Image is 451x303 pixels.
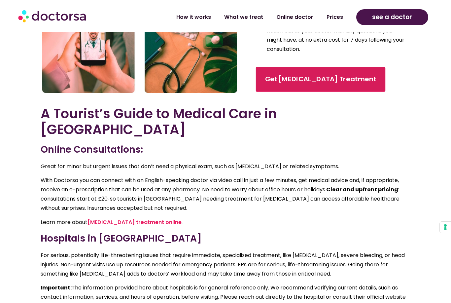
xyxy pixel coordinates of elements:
[87,218,182,226] a: [MEDICAL_DATA] treatment online
[182,218,183,226] span: .
[41,232,410,246] h3: Hospitals in [GEOGRAPHIC_DATA]
[256,67,385,92] a: Get [MEDICAL_DATA] Treatment
[356,9,428,25] a: see a doctor
[170,10,218,25] a: How it works
[270,10,320,25] a: Online doctor
[218,10,270,25] a: What we treat
[372,12,412,22] span: see a doctor
[41,106,410,137] h2: A Tourist’s Guide to Medical Care in [GEOGRAPHIC_DATA]
[41,186,399,212] span: o need to worry about office hours or holidays. : consultations start at £20, so tourists in [GEO...
[41,176,410,213] p: With Doctorsa you can connect with an English-speaking doctor via video call in just a few minute...
[120,10,350,25] nav: Menu
[41,143,410,157] h3: Online Consultations:
[326,186,398,193] strong: Clear and upfront pricing
[41,284,72,291] strong: Important:
[440,222,451,233] button: Your consent preferences for tracking technologies
[265,74,376,84] span: Get [MEDICAL_DATA] Treatment
[320,10,350,25] a: Prices
[267,26,407,54] p: Reach out to your doctor with any questions you might have, at no extra cost for 7 days following...
[41,218,87,226] span: Learn more about
[41,162,410,171] p: Great for minor but urgent issues that don’t need a physical exam, such as [MEDICAL_DATA] or rela...
[41,251,410,279] p: For serious, potentially life-threatening issues that require immediate, specialized treatment, l...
